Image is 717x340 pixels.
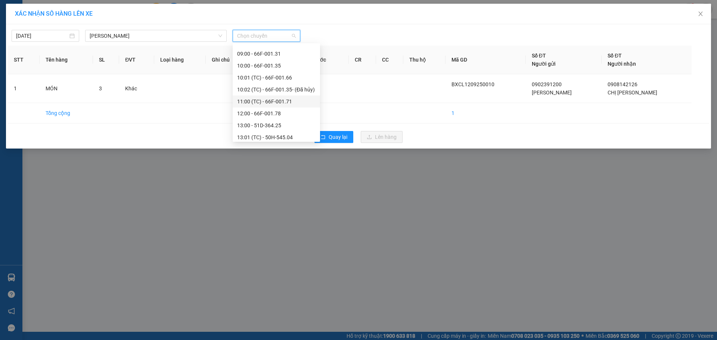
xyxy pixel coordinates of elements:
[40,103,93,124] td: Tổng cộng
[40,74,93,103] td: MÓN
[237,121,316,130] div: 13:00 - 51D-364.25
[237,85,316,94] div: 10:02 (TC) - 66F-001.35 - (Đã hủy)
[119,74,154,103] td: Khác
[237,30,296,41] span: Chọn chuyến
[237,133,316,141] div: 13:01 (TC) - 50H-545.04
[71,23,147,32] div: CHỊ LÀI
[329,133,347,141] span: Quay lại
[15,10,93,17] span: XÁC NHẬN SỐ HÀNG LÊN XE
[99,85,102,91] span: 3
[71,47,82,54] span: DĐ:
[90,30,222,41] span: Cao Lãnh - Hồ Chí Minh
[237,109,316,118] div: 12:00 - 66F-001.78
[218,34,223,38] span: down
[6,7,18,15] span: Gửi:
[349,46,376,74] th: CR
[8,74,40,103] td: 1
[403,46,446,74] th: Thu hộ
[690,4,711,25] button: Close
[16,32,68,40] input: 12/09/2025
[314,131,353,143] button: rollbackQuay lại
[608,61,636,67] span: Người nhận
[40,46,93,74] th: Tên hàng
[698,11,704,17] span: close
[608,53,622,59] span: Số ĐT
[376,46,403,74] th: CC
[320,134,326,140] span: rollback
[608,81,637,87] span: 0908142126
[71,6,89,14] span: Nhận:
[451,81,494,87] span: BXCL1209250010
[532,53,546,59] span: Số ĐT
[8,46,40,74] th: STT
[82,43,113,56] span: BXMT
[532,61,556,67] span: Người gửi
[119,46,154,74] th: ĐVT
[71,6,147,23] div: [GEOGRAPHIC_DATA]
[237,74,316,82] div: 10:01 (TC) - 66F-001.66
[446,46,526,74] th: Mã GD
[608,90,657,96] span: CHỊ [PERSON_NAME]
[532,81,562,87] span: 0902391200
[6,6,66,24] div: BX [PERSON_NAME]
[361,131,403,143] button: uploadLên hàng
[6,24,66,33] div: CHÚ TÁM
[532,90,572,96] span: [PERSON_NAME]
[71,32,147,43] div: 0383678035
[154,46,206,74] th: Loại hàng
[206,46,249,74] th: Ghi chú
[237,50,316,58] div: 09:00 - 66F-001.31
[446,103,526,124] td: 1
[237,62,316,70] div: 10:00 - 66F-001.35
[237,97,316,106] div: 11:00 (TC) - 66F-001.71
[295,46,349,74] th: Tổng cước
[93,46,119,74] th: SL
[6,33,66,44] div: 0777745495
